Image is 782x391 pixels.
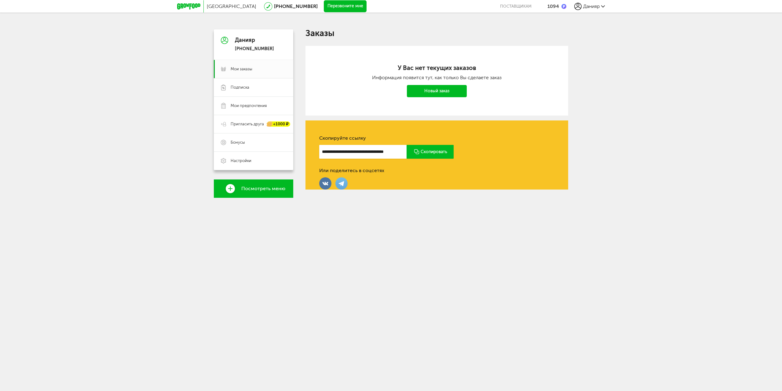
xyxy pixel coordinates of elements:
button: Перезвоните мне [324,0,367,13]
div: +1000 ₽ [267,122,290,127]
span: Мои предпочтения [231,103,267,109]
h1: Заказы [305,29,568,37]
a: Подписка [214,78,293,97]
a: Мои предпочтения [214,97,293,115]
a: Настройки [214,152,293,170]
span: [GEOGRAPHIC_DATA] [207,3,256,9]
span: Мои заказы [231,66,252,72]
span: Посмотреть меню [241,186,285,191]
h2: У Вас нет текущих заказов [330,64,544,72]
div: [PHONE_NUMBER] [235,46,274,52]
span: Пригласить друга [231,121,264,127]
a: Посмотреть меню [214,179,293,198]
div: Данияр [235,37,274,43]
a: Пригласить друга +1000 ₽ [214,115,293,133]
div: Информация появится тут, как только Вы сделаете заказ [330,75,544,80]
a: Бонусы [214,133,293,152]
span: Настройки [231,158,251,164]
span: Подписка [231,85,249,90]
span: Бонусы [231,140,245,145]
div: Скопируйте ссылку [319,135,554,141]
span: Данияр [583,3,600,9]
a: Новый заказ [407,85,467,97]
div: 1094 [547,3,559,9]
a: [PHONE_NUMBER] [274,3,318,9]
div: Или поделитесь в соцсетях [319,168,384,174]
a: Мои заказы [214,60,293,78]
img: bonus_p.2f9b352.png [561,4,566,9]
